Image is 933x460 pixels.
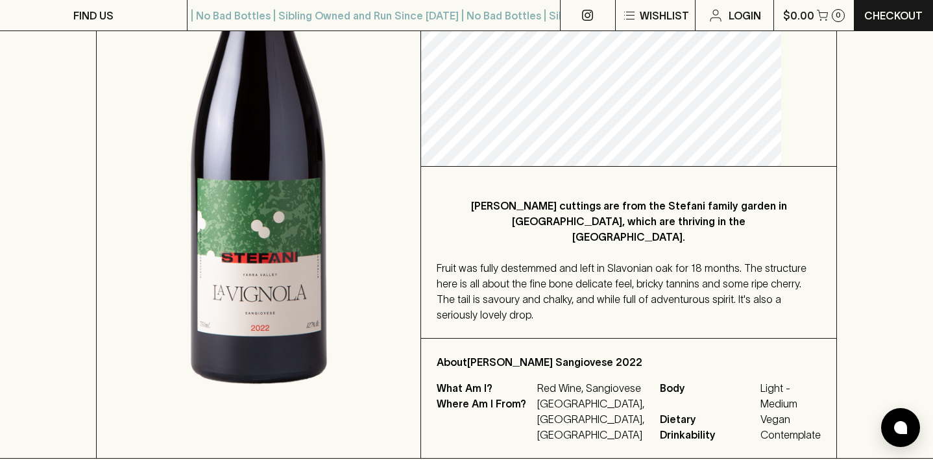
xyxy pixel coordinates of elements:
[73,8,114,23] p: FIND US
[437,396,534,442] p: Where Am I From?
[894,421,907,434] img: bubble-icon
[437,262,806,321] span: Fruit was fully destemmed and left in Slavonian oak for 18 months. The structure here is all abou...
[463,198,795,245] p: [PERSON_NAME] cuttings are from the Stefani family garden in [GEOGRAPHIC_DATA], which are thrivin...
[640,8,689,23] p: Wishlist
[660,411,757,427] span: Dietary
[660,427,757,442] span: Drinkability
[864,8,923,23] p: Checkout
[437,380,534,396] p: What Am I?
[783,8,814,23] p: $0.00
[537,396,644,442] p: [GEOGRAPHIC_DATA], [GEOGRAPHIC_DATA], [GEOGRAPHIC_DATA]
[437,354,821,370] p: About [PERSON_NAME] Sangiovese 2022
[660,380,757,411] span: Body
[760,411,821,427] span: Vegan
[760,380,821,411] span: Light - Medium
[836,12,841,19] p: 0
[729,8,761,23] p: Login
[760,427,821,442] span: Contemplate
[537,380,644,396] p: Red Wine, Sangiovese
